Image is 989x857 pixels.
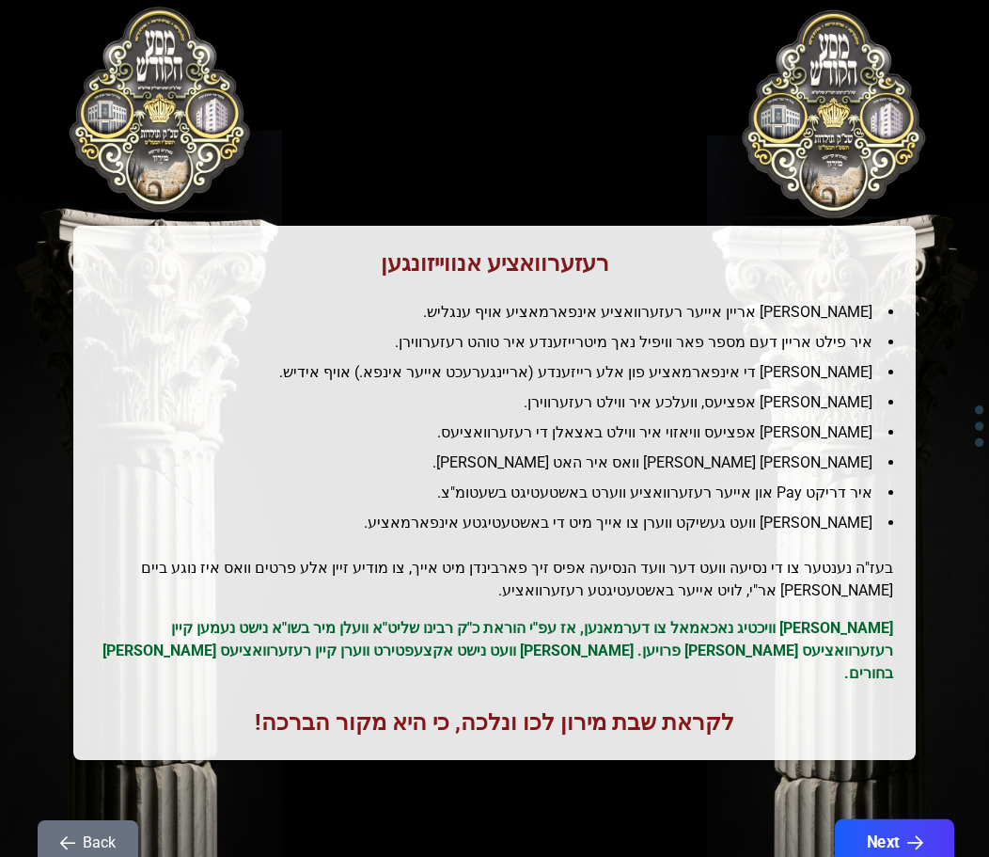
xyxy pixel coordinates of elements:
[111,391,893,414] li: [PERSON_NAME] אפציעס, וועלכע איר ווילט רעזערווירן.
[96,707,893,738] h1: לקראת שבת מירון לכו ונלכה, כי היא מקור הברכה!
[111,421,893,444] li: [PERSON_NAME] אפציעס וויאזוי איר ווילט באצאלן די רעזערוואציעס.
[96,617,893,685] p: [PERSON_NAME] וויכטיג נאכאמאל צו דערמאנען, אז עפ"י הוראת כ"ק רבינו שליט"א וועלן מיר בשו"א נישט נע...
[111,361,893,384] li: [PERSON_NAME] די אינפארמאציע פון אלע רייזענדע (אריינגערעכט אייער אינפא.) אויף אידיש.
[111,331,893,354] li: איר פילט אריין דעם מספר פאר וויפיל נאך מיטרייזענדע איר טוהט רעזערווירן.
[111,301,893,324] li: [PERSON_NAME] אריין אייער רעזערוואציע אינפארמאציע אויף ענגליש.
[111,512,893,534] li: [PERSON_NAME] וועט געשיקט ווערן צו אייך מיט די באשטעטיגטע אינפארמאציע.
[96,557,893,602] h2: בעז"ה נענטער צו די נסיעה וועט דער וועד הנסיעה אפיס זיך פארבינדן מיט אייך, צו מודיע זיין אלע פרטים...
[111,482,893,504] li: איר דריקט Pay און אייער רעזערוואציע ווערט באשטעטיגט בשעטומ"צ.
[96,248,893,278] h1: רעזערוואציע אנווייזונגען
[111,452,893,474] li: [PERSON_NAME] [PERSON_NAME] וואס איר האט [PERSON_NAME].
